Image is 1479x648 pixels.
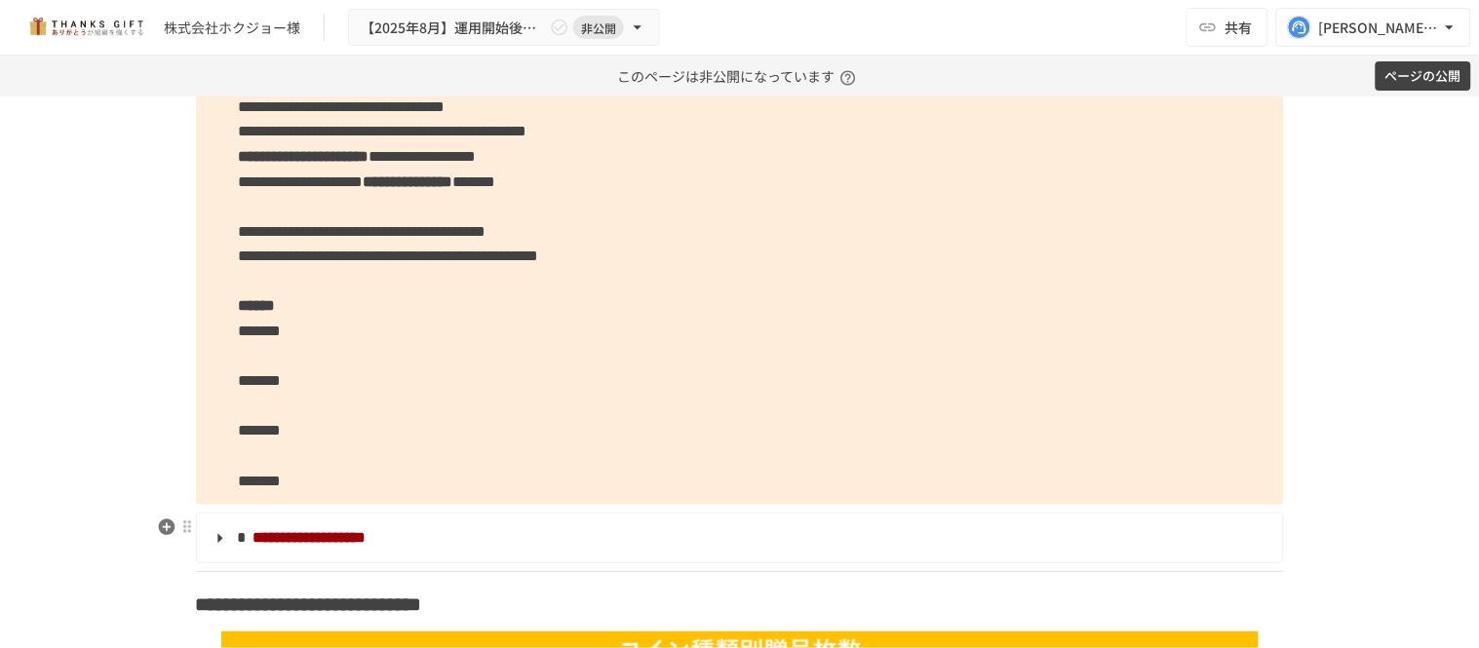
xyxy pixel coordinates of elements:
[1319,16,1440,40] div: [PERSON_NAME][EMAIL_ADDRESS][DOMAIN_NAME]
[1226,17,1253,38] span: 共有
[617,56,862,96] p: このページは非公開になっています
[573,18,624,38] span: 非公開
[348,9,660,47] button: 【2025年8月】運用開始後振り返りミーティング非公開
[1276,8,1471,47] button: [PERSON_NAME][EMAIL_ADDRESS][DOMAIN_NAME]
[1376,61,1471,92] button: ページの公開
[361,16,546,40] span: 【2025年8月】運用開始後振り返りミーティング
[1187,8,1268,47] button: 共有
[164,18,300,38] div: 株式会社ホクジョー様
[23,12,148,43] img: mMP1OxWUAhQbsRWCurg7vIHe5HqDpP7qZo7fRoNLXQh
